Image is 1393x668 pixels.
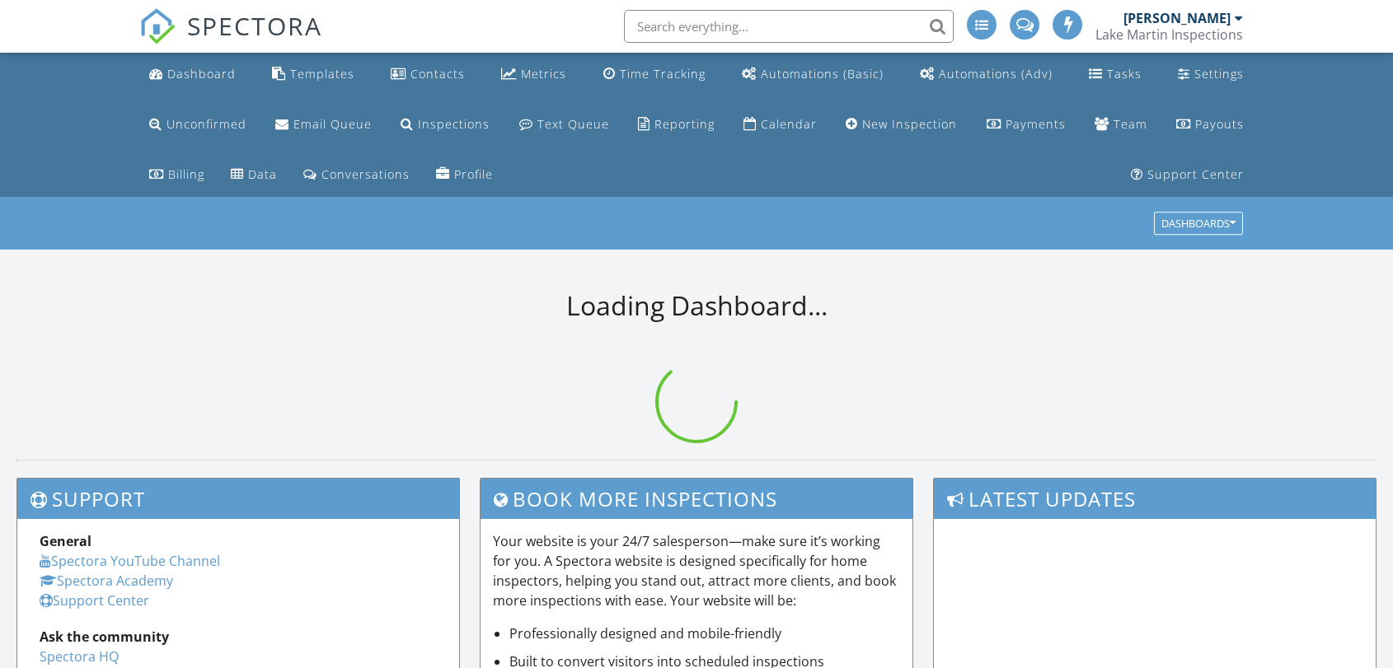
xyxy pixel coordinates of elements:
[761,66,884,82] div: Automations (Basic)
[321,166,410,182] div: Conversations
[1088,110,1154,140] a: Team
[143,110,253,140] a: Unconfirmed
[40,591,149,610] a: Support Center
[40,627,437,647] div: Ask the community
[1170,110,1250,140] a: Payouts
[761,116,817,132] div: Calendar
[1095,26,1243,43] div: Lake Martin Inspections
[167,116,246,132] div: Unconfirmed
[735,59,890,90] a: Automations (Basic)
[143,59,242,90] a: Dashboard
[1195,116,1244,132] div: Payouts
[410,66,465,82] div: Contacts
[143,160,211,190] a: Billing
[394,110,496,140] a: Inspections
[40,647,119,666] a: Spectora HQ
[862,116,957,132] div: New Inspection
[418,116,490,132] div: Inspections
[980,110,1072,140] a: Payments
[290,66,354,82] div: Templates
[269,110,378,140] a: Email Queue
[17,479,459,519] h3: Support
[654,116,715,132] div: Reporting
[934,479,1376,519] h3: Latest Updates
[139,22,322,57] a: SPECTORA
[167,66,236,82] div: Dashboard
[293,116,372,132] div: Email Queue
[1114,116,1147,132] div: Team
[939,66,1053,82] div: Automations (Adv)
[537,116,609,132] div: Text Queue
[624,10,954,43] input: Search everything...
[1107,66,1142,82] div: Tasks
[495,59,573,90] a: Metrics
[224,160,284,190] a: Data
[40,552,220,570] a: Spectora YouTube Channel
[40,572,173,590] a: Spectora Academy
[1006,116,1066,132] div: Payments
[187,8,322,43] span: SPECTORA
[1124,160,1250,190] a: Support Center
[384,59,471,90] a: Contacts
[248,166,277,182] div: Data
[839,110,964,140] a: New Inspection
[40,532,91,550] strong: General
[597,59,712,90] a: Time Tracking
[521,66,566,82] div: Metrics
[429,160,500,190] a: Company Profile
[139,8,176,44] img: The Best Home Inspection Software - Spectora
[1194,66,1244,82] div: Settings
[1147,166,1244,182] div: Support Center
[913,59,1059,90] a: Automations (Advanced)
[631,110,721,140] a: Reporting
[513,110,616,140] a: Text Queue
[481,479,912,519] h3: Book More Inspections
[493,531,900,610] p: Your website is your 24/7 salesperson—make sure it’s working for you. A Spectora website is desig...
[454,166,493,182] div: Profile
[1123,10,1231,26] div: [PERSON_NAME]
[168,166,204,182] div: Billing
[297,160,416,190] a: Conversations
[1161,218,1236,230] div: Dashboards
[509,624,900,643] li: Professionally designed and mobile-friendly
[620,66,706,82] div: Time Tracking
[737,110,823,140] a: Calendar
[265,59,361,90] a: Templates
[1154,213,1243,236] button: Dashboards
[1171,59,1250,90] a: Settings
[1082,59,1148,90] a: Tasks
